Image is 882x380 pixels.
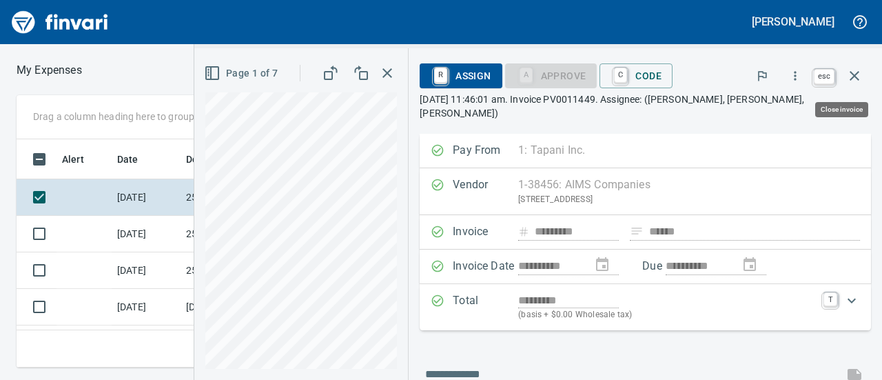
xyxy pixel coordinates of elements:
[748,11,838,32] button: [PERSON_NAME]
[614,68,627,83] a: C
[420,284,871,330] div: Expand
[62,151,102,168] span: Alert
[823,292,837,306] a: T
[112,216,181,252] td: [DATE]
[181,252,305,289] td: 255001
[420,63,502,88] button: RAssign
[117,151,156,168] span: Date
[814,69,834,84] a: esc
[518,308,815,322] p: (basis + $0.00 Wholesale tax)
[112,326,181,362] td: [DATE]
[17,62,82,79] nav: breadcrumb
[453,292,518,322] p: Total
[112,252,181,289] td: [DATE]
[747,61,777,91] button: Flag
[434,68,447,83] a: R
[431,64,491,88] span: Assign
[17,62,82,79] p: My Expenses
[112,289,181,326] td: [DATE]
[186,151,256,168] span: Description
[181,289,305,326] td: [DATE] Invoice 12392600 from [PERSON_NAME] Machinery Inc (1-10774)
[181,179,305,216] td: 255001
[201,61,283,86] button: Page 1 of 7
[780,61,810,91] button: More
[752,14,834,29] h5: [PERSON_NAME]
[8,6,112,39] img: Finvari
[112,179,181,216] td: [DATE]
[420,92,871,120] p: [DATE] 11:46:01 am. Invoice PV0011449. Assignee: ([PERSON_NAME], [PERSON_NAME], [PERSON_NAME])
[186,151,238,168] span: Description
[505,69,597,81] div: Coding Required
[207,65,278,82] span: Page 1 of 7
[599,63,673,88] button: CCode
[611,64,661,88] span: Code
[181,326,305,362] td: 255001.7053
[117,151,139,168] span: Date
[181,216,305,252] td: 255001
[62,151,84,168] span: Alert
[33,110,235,123] p: Drag a column heading here to group the table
